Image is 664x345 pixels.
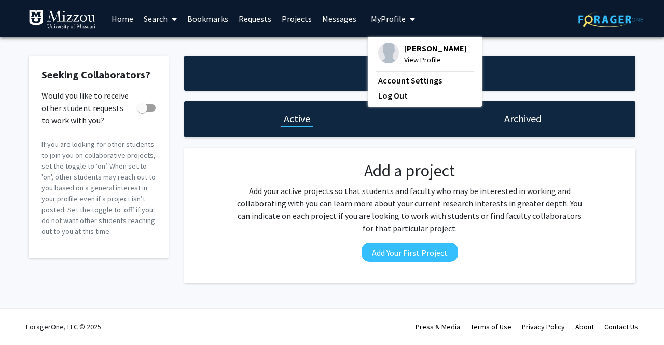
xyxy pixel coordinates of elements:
[578,11,643,27] img: ForagerOne Logo
[504,112,542,126] h1: Archived
[139,1,182,37] a: Search
[106,1,139,37] a: Home
[362,243,458,262] button: Add Your First Project
[234,185,586,234] p: Add your active projects so that students and faculty who may be interested in working and collab...
[8,298,44,337] iframe: Chat
[234,161,586,181] h2: Add a project
[29,9,96,30] img: University of Missouri Logo
[233,1,276,37] a: Requests
[575,322,594,332] a: About
[276,1,317,37] a: Projects
[378,74,472,87] a: Account Settings
[416,322,460,332] a: Press & Media
[41,89,133,127] span: Would you like to receive other student requests to work with you?
[404,54,467,65] span: View Profile
[41,139,156,237] p: If you are looking for other students to join you on collaborative projects, set the toggle to ‘o...
[41,68,156,81] h2: Seeking Collaborators?
[471,322,511,332] a: Terms of Use
[182,1,233,37] a: Bookmarks
[378,89,472,102] a: Log Out
[378,43,467,65] div: Profile Picture[PERSON_NAME]View Profile
[317,1,362,37] a: Messages
[604,322,638,332] a: Contact Us
[404,43,467,54] span: [PERSON_NAME]
[284,112,310,126] h1: Active
[26,309,101,345] div: ForagerOne, LLC © 2025
[522,322,565,332] a: Privacy Policy
[371,13,406,24] span: My Profile
[378,43,399,63] img: Profile Picture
